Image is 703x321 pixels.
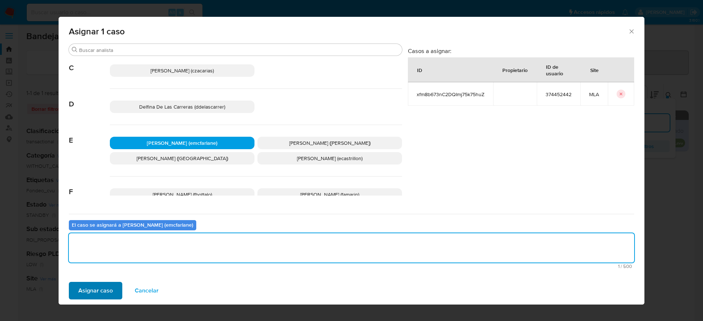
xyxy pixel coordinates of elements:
[153,191,212,198] span: [PERSON_NAME] (fbottalo)
[628,28,635,34] button: Cerrar ventana
[537,58,580,82] div: ID de usuario
[546,91,572,98] span: 374452442
[408,47,634,54] h3: Casos a asignar:
[72,221,193,229] b: El caso se asignará a [PERSON_NAME] (emcfarlane)
[110,64,254,77] div: [PERSON_NAME] (czacarias)
[289,139,371,147] span: [PERSON_NAME] ([PERSON_NAME])
[150,67,214,74] span: [PERSON_NAME] (czacarias)
[257,137,402,149] div: [PERSON_NAME] ([PERSON_NAME])
[79,47,399,53] input: Buscar analista
[257,152,402,165] div: [PERSON_NAME] (ecastrillon)
[69,282,122,299] button: Asignar caso
[71,264,632,269] span: Máximo 500 caracteres
[300,191,359,198] span: [PERSON_NAME] (famarin)
[257,188,402,201] div: [PERSON_NAME] (famarin)
[110,137,254,149] div: [PERSON_NAME] (emcfarlane)
[125,282,168,299] button: Cancelar
[139,103,225,110] span: Delfina De Las Carreras (ddelascarrer)
[110,101,254,113] div: Delfina De Las Carreras (ddelascarrer)
[110,152,254,165] div: [PERSON_NAME] ([GEOGRAPHIC_DATA])
[69,53,110,72] span: C
[72,47,78,53] button: Buscar
[110,188,254,201] div: [PERSON_NAME] (fbottalo)
[297,155,362,162] span: [PERSON_NAME] (ecastrillon)
[135,283,159,299] span: Cancelar
[78,283,113,299] span: Asignar caso
[69,125,110,145] span: E
[69,89,110,109] span: D
[147,139,217,147] span: [PERSON_NAME] (emcfarlane)
[589,91,599,98] span: MLA
[59,17,644,305] div: assign-modal
[417,91,484,98] span: xfm8b673nC2DQImj75k75huZ
[617,90,625,98] button: icon-button
[494,61,536,79] div: Propietario
[69,27,628,36] span: Asignar 1 caso
[408,61,431,79] div: ID
[69,177,110,196] span: F
[581,61,607,79] div: Site
[137,155,228,162] span: [PERSON_NAME] ([GEOGRAPHIC_DATA])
